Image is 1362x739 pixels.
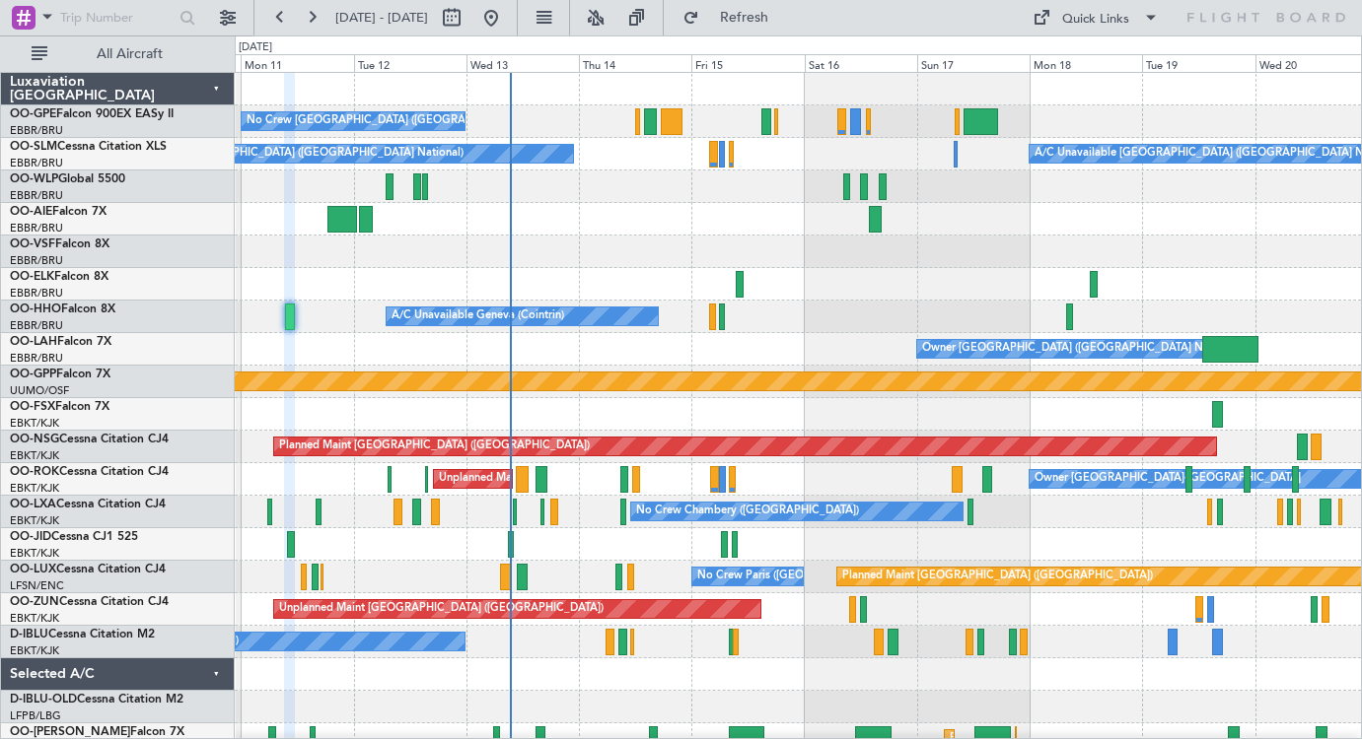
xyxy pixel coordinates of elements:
a: OO-NSGCessna Citation CJ4 [10,434,169,445]
div: A/C Unavailable Geneva (Cointrin) [392,302,564,331]
a: OO-LAHFalcon 7X [10,336,111,348]
a: OO-ELKFalcon 8X [10,271,108,283]
div: Mon 18 [1030,54,1142,72]
div: Tue 12 [354,54,466,72]
a: D-IBLU-OLDCessna Citation M2 [10,694,183,705]
a: EBKT/KJK [10,513,59,528]
span: OO-JID [10,531,51,543]
a: EBBR/BRU [10,318,63,333]
a: OO-LXACessna Citation CJ4 [10,499,166,510]
div: Thu 14 [579,54,691,72]
div: Owner [GEOGRAPHIC_DATA] ([GEOGRAPHIC_DATA] National) [922,334,1241,364]
span: [DATE] - [DATE] [335,9,428,27]
a: EBBR/BRU [10,188,63,203]
div: Sun 17 [917,54,1030,72]
span: OO-AIE [10,206,52,218]
span: OO-HHO [10,303,61,315]
span: OO-ZUN [10,596,59,608]
button: All Aircraft [22,38,214,70]
input: Trip Number [60,3,174,33]
div: Tue 19 [1142,54,1254,72]
div: Wed 13 [466,54,579,72]
span: OO-ROK [10,466,59,478]
span: All Aircraft [51,47,208,61]
a: EBKT/KJK [10,448,59,463]
span: OO-SLM [10,141,57,153]
div: Unplanned Maint [GEOGRAPHIC_DATA]-[GEOGRAPHIC_DATA] [439,464,757,494]
a: UUMO/OSF [10,383,69,398]
span: OO-LXA [10,499,56,510]
span: OO-VSF [10,238,55,250]
a: OO-ZUNCessna Citation CJ4 [10,596,169,608]
span: OO-FSX [10,401,55,413]
div: No Crew [GEOGRAPHIC_DATA] ([GEOGRAPHIC_DATA] National) [133,139,464,168]
span: OO-GPP [10,369,56,380]
span: D-IBLU-OLD [10,694,77,705]
a: OO-FSXFalcon 7X [10,401,109,413]
a: EBKT/KJK [10,546,59,561]
a: EBKT/KJK [10,416,59,431]
a: LFPB/LBG [10,708,61,723]
a: LFSN/ENC [10,578,64,593]
span: OO-NSG [10,434,59,445]
a: OO-ROKCessna Citation CJ4 [10,466,169,478]
a: OO-GPEFalcon 900EX EASy II [10,108,174,120]
div: Planned Maint [GEOGRAPHIC_DATA] ([GEOGRAPHIC_DATA]) [842,562,1153,591]
div: Fri 15 [691,54,804,72]
a: EBBR/BRU [10,123,63,138]
div: [DATE] [239,39,272,56]
span: Refresh [703,11,786,25]
a: EBKT/KJK [10,611,59,626]
a: OO-GPPFalcon 7X [10,369,110,380]
a: D-IBLUCessna Citation M2 [10,629,155,640]
span: OO-GPE [10,108,56,120]
span: D-IBLU [10,629,48,640]
div: No Crew Chambery ([GEOGRAPHIC_DATA]) [636,497,859,526]
a: OO-LUXCessna Citation CJ4 [10,564,166,575]
a: OO-JIDCessna CJ1 525 [10,531,138,543]
span: OO-LUX [10,564,56,575]
button: Refresh [674,2,792,34]
a: EBBR/BRU [10,221,63,235]
a: OO-WLPGlobal 5500 [10,173,125,185]
a: OO-SLMCessna Citation XLS [10,141,167,153]
a: EBKT/KJK [10,643,59,658]
a: OO-VSFFalcon 8X [10,238,109,250]
span: OO-WLP [10,173,58,185]
a: OO-AIEFalcon 7X [10,206,107,218]
div: Sat 16 [805,54,917,72]
a: EBBR/BRU [10,156,63,170]
span: OO-[PERSON_NAME] [10,726,130,738]
div: No Crew Paris ([GEOGRAPHIC_DATA]) [697,562,893,591]
div: No Crew [GEOGRAPHIC_DATA] ([GEOGRAPHIC_DATA] National) [247,106,577,136]
div: Planned Maint [GEOGRAPHIC_DATA] ([GEOGRAPHIC_DATA]) [279,432,590,461]
a: EBBR/BRU [10,351,63,366]
div: Unplanned Maint [GEOGRAPHIC_DATA] ([GEOGRAPHIC_DATA]) [279,594,604,624]
a: EBKT/KJK [10,481,59,496]
a: EBBR/BRU [10,253,63,268]
a: OO-[PERSON_NAME]Falcon 7X [10,726,184,738]
span: OO-LAH [10,336,57,348]
span: OO-ELK [10,271,54,283]
a: OO-HHOFalcon 8X [10,303,115,315]
a: EBBR/BRU [10,286,63,301]
div: Mon 11 [241,54,353,72]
